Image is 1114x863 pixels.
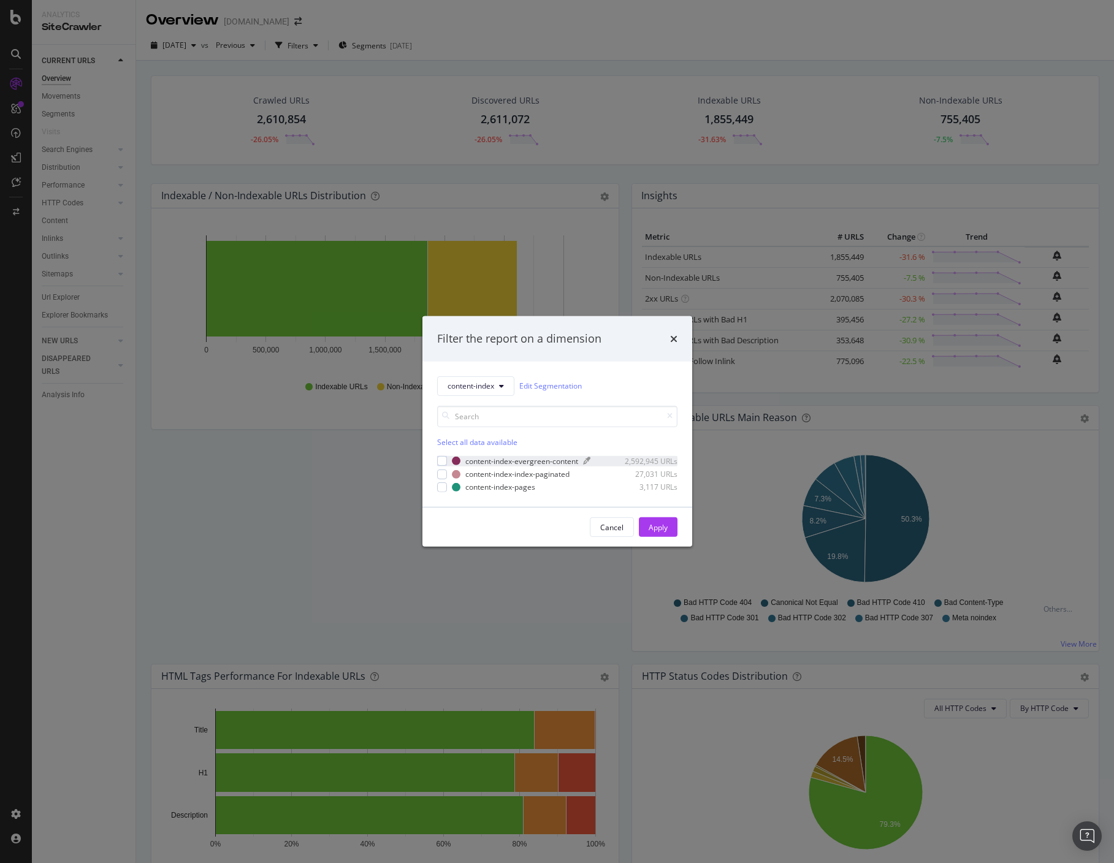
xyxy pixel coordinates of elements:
div: 27,031 URLs [617,469,677,479]
span: content-index [448,381,494,391]
div: 2,592,945 URLs [617,456,677,466]
div: Select all data available [437,437,677,447]
div: 3,117 URLs [617,482,677,492]
button: content-index [437,376,514,396]
div: times [670,331,677,347]
div: Filter the report on a dimension [437,331,601,347]
input: Search [437,406,677,427]
button: Cancel [590,517,634,537]
div: Cancel [600,522,624,533]
div: Apply [649,522,668,533]
div: content-index-pages [465,482,535,492]
button: Apply [639,517,677,537]
div: content-index-index-paginated [465,469,570,479]
div: modal [422,316,692,547]
div: content-index-evergreen-content [465,456,578,466]
a: Edit Segmentation [519,379,582,392]
div: Open Intercom Messenger [1072,821,1102,851]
